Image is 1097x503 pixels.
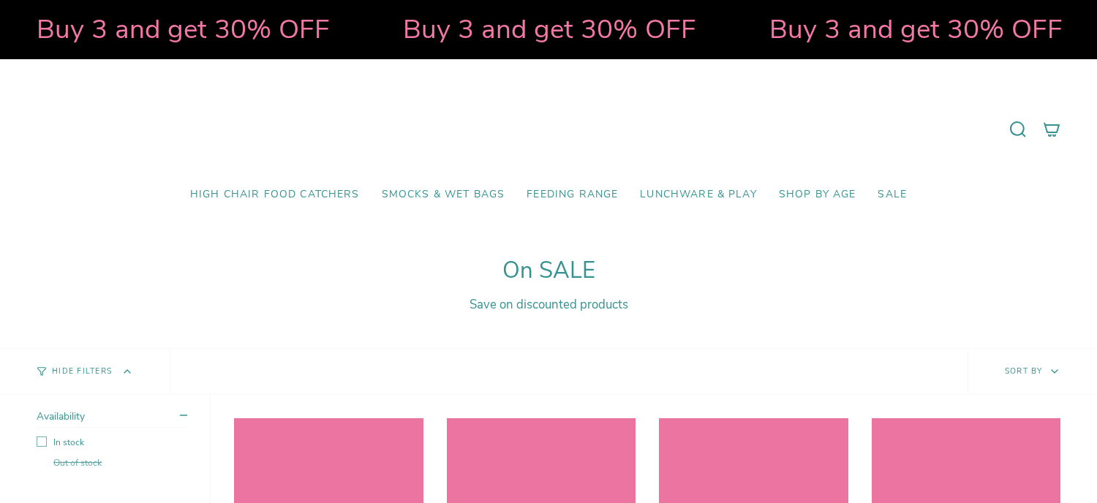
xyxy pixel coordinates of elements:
span: Smocks & Wet Bags [382,189,505,201]
span: Availability [37,409,85,423]
a: Lunchware & Play [629,178,767,212]
strong: Buy 3 and get 30% OFF [402,11,695,48]
a: Shop by Age [768,178,867,212]
span: Hide Filters [52,368,112,376]
label: In stock [37,436,187,448]
div: Save on discounted products [37,296,1060,313]
button: Sort by [968,349,1097,394]
a: Feeding Range [516,178,629,212]
span: Feeding Range [527,189,618,201]
a: High Chair Food Catchers [179,178,371,212]
a: Smocks & Wet Bags [371,178,516,212]
span: Shop by Age [779,189,856,201]
strong: Buy 3 and get 30% OFF [769,11,1062,48]
a: SALE [867,178,918,212]
span: SALE [878,189,907,201]
span: Lunchware & Play [640,189,756,201]
span: Sort by [1005,366,1043,377]
summary: Availability [37,409,187,428]
a: Mumma’s Little Helpers [423,81,675,178]
strong: Buy 3 and get 30% OFF [36,11,329,48]
h1: On SALE [37,257,1060,284]
span: High Chair Food Catchers [190,189,360,201]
